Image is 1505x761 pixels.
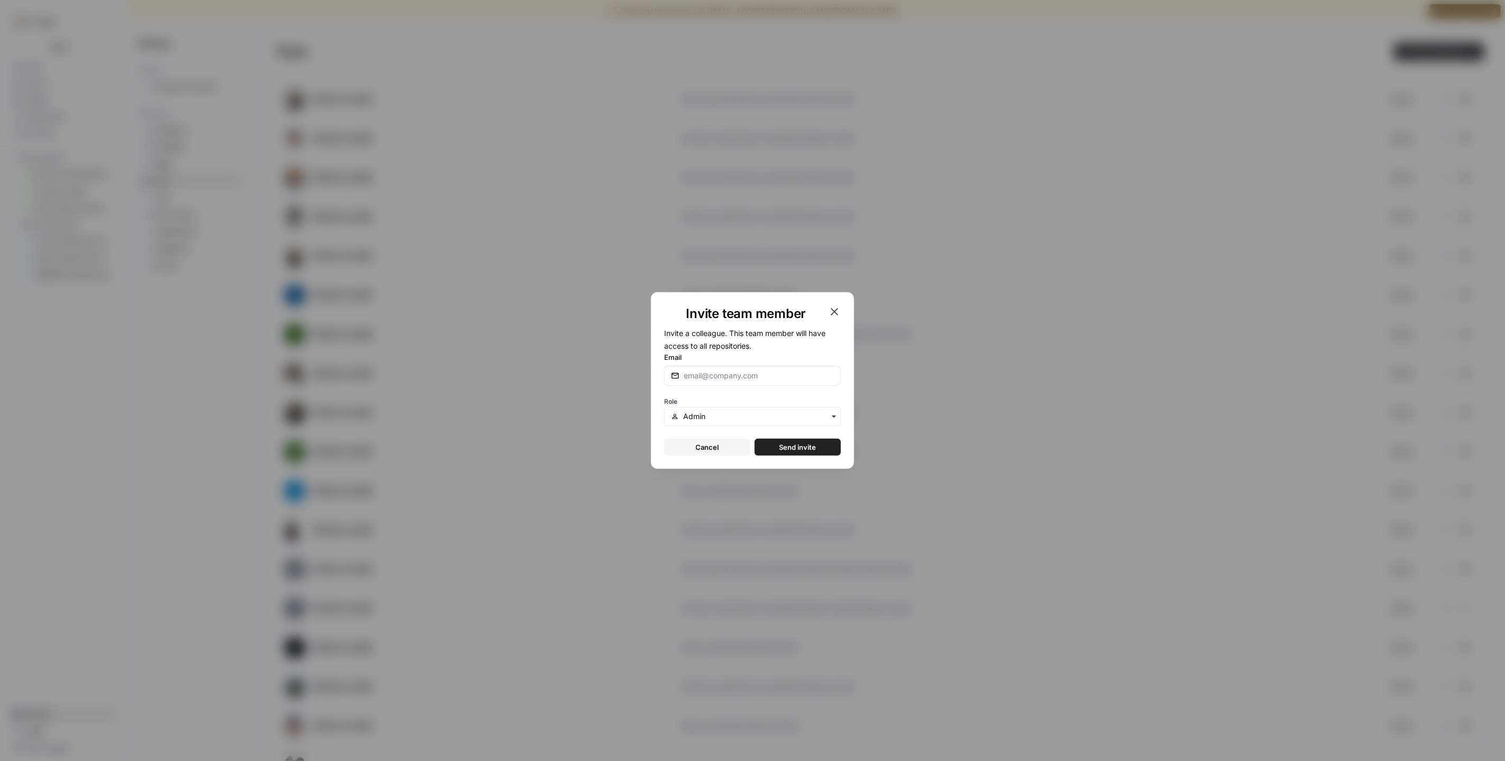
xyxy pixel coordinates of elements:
label: Email [664,352,841,363]
button: Cancel [664,439,750,456]
span: Send invite [779,442,817,452]
span: Cancel [696,442,719,452]
span: Role [664,397,677,405]
input: email@company.com [684,370,834,381]
span: Invite a colleague. This team member will have access to all repositories. [664,329,826,350]
button: Send invite [755,439,841,456]
h1: Invite team member [664,305,828,322]
input: Admin [683,411,834,422]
